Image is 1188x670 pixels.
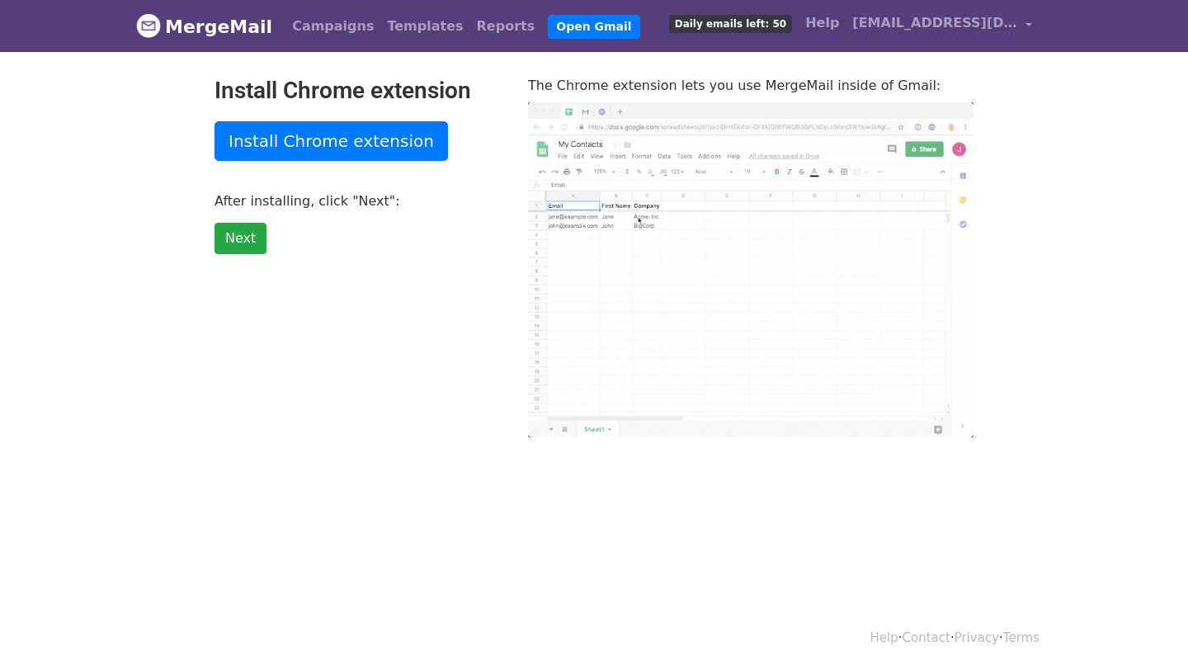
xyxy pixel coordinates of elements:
a: Help [870,630,898,645]
span: Daily emails left: 50 [669,15,792,33]
a: Daily emails left: 50 [662,7,799,40]
a: Next [214,223,266,254]
a: Contact [903,630,950,645]
p: The Chrome extension lets you use MergeMail inside of Gmail: [528,77,973,94]
a: Help [799,7,846,40]
a: Terms [1003,630,1039,645]
img: MergeMail logo [136,13,161,38]
a: Campaigns [285,10,380,43]
a: Install Chrome extension [214,121,448,161]
span: [EMAIL_ADDRESS][DOMAIN_NAME] [852,13,1017,33]
h2: Install Chrome extension [214,77,503,105]
a: Reports [470,10,542,43]
p: After installing, click "Next": [214,192,503,210]
a: Templates [380,10,469,43]
a: MergeMail [136,9,272,44]
a: Privacy [955,630,999,645]
a: Open Gmail [548,15,639,39]
a: [EMAIL_ADDRESS][DOMAIN_NAME] [846,7,1039,45]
